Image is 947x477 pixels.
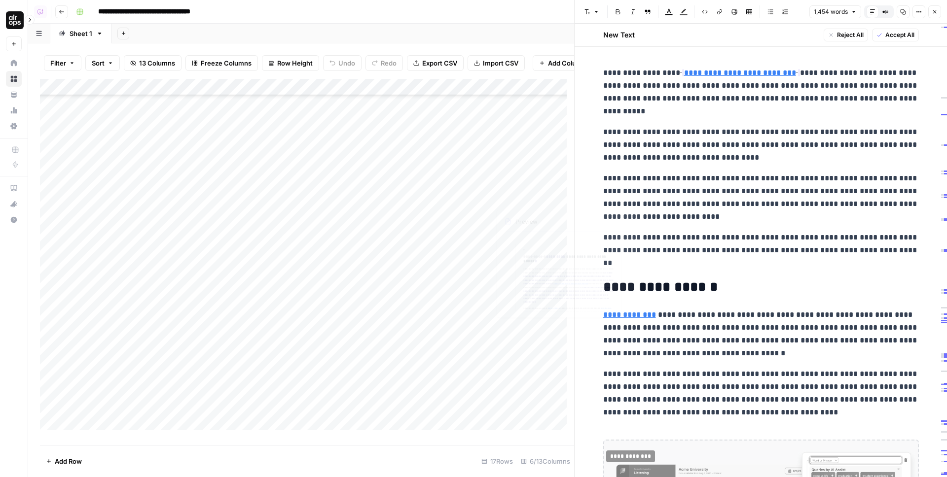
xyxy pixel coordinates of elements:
[381,58,397,68] span: Redo
[6,8,22,33] button: Workspace: AirOps Administrative
[55,456,82,466] span: Add Row
[407,55,464,71] button: Export CSV
[70,29,92,38] div: Sheet 1
[323,55,362,71] button: Undo
[85,55,120,71] button: Sort
[44,55,81,71] button: Filter
[872,29,919,41] button: Accept All
[6,102,22,118] a: Usage
[6,197,21,211] div: What's new?
[548,58,586,68] span: Add Column
[814,7,848,16] span: 1,454 words
[809,5,861,18] button: 1,454 words
[6,180,22,196] a: AirOps Academy
[50,58,66,68] span: Filter
[603,30,635,40] h2: New Text
[6,71,22,87] a: Browse
[277,58,313,68] span: Row Height
[6,118,22,134] a: Settings
[124,55,182,71] button: 13 Columns
[262,55,319,71] button: Row Height
[6,55,22,71] a: Home
[338,58,355,68] span: Undo
[201,58,252,68] span: Freeze Columns
[422,58,457,68] span: Export CSV
[533,55,592,71] button: Add Column
[824,29,868,41] button: Reject All
[6,196,22,212] button: What's new?
[185,55,258,71] button: Freeze Columns
[6,212,22,228] button: Help + Support
[483,58,518,68] span: Import CSV
[40,453,88,469] button: Add Row
[477,453,517,469] div: 17 Rows
[6,11,24,29] img: AirOps Administrative Logo
[92,58,105,68] span: Sort
[50,24,111,43] a: Sheet 1
[6,87,22,102] a: Your Data
[517,453,574,469] div: 6/13 Columns
[885,31,914,39] span: Accept All
[139,58,175,68] span: 13 Columns
[837,31,864,39] span: Reject All
[365,55,403,71] button: Redo
[468,55,525,71] button: Import CSV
